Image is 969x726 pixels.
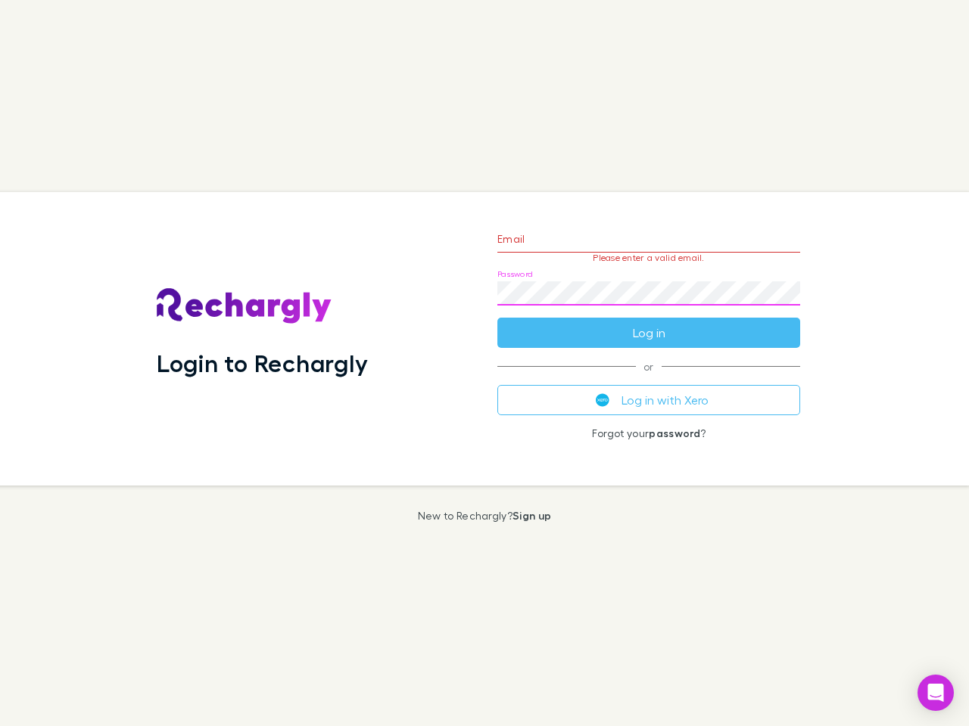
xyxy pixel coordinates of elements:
[497,366,800,367] span: or
[418,510,552,522] p: New to Rechargly?
[649,427,700,439] a: password
[497,253,800,263] p: Please enter a valid email.
[157,349,368,377] h1: Login to Rechargly
[918,675,954,711] div: Open Intercom Messenger
[497,268,533,280] label: Password
[497,318,800,348] button: Log in
[497,385,800,415] button: Log in with Xero
[497,427,800,439] p: Forgot your ?
[157,288,332,324] img: Rechargly's Logo
[596,393,609,407] img: Xero's logo
[513,509,551,522] a: Sign up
